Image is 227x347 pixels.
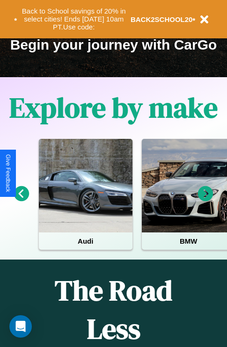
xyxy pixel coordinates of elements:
[9,88,218,127] h1: Explore by make
[17,5,131,34] button: Back to School savings of 20% in select cities! Ends [DATE] 10am PT.Use code:
[5,154,11,192] div: Give Feedback
[39,232,132,250] h4: Audi
[131,15,193,23] b: BACK2SCHOOL20
[9,315,32,338] div: Open Intercom Messenger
